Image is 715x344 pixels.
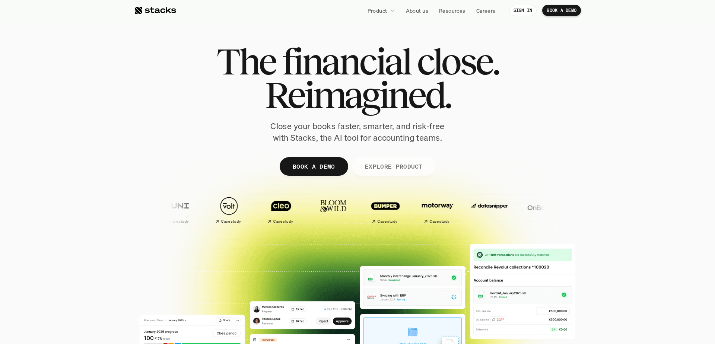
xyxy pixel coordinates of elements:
[220,219,239,224] h2: Case study
[412,193,460,227] a: Case study
[472,4,500,17] a: Careers
[439,7,465,15] p: Resources
[293,161,335,172] p: BOOK A DEMO
[280,157,348,176] a: BOOK A DEMO
[542,5,581,16] a: BOOK A DEMO
[365,161,422,172] p: EXPLORE PRODUCT
[428,219,448,224] h2: Case study
[88,172,121,178] a: Privacy Policy
[509,5,537,16] a: SIGN IN
[352,157,435,176] a: EXPLORE PRODUCT
[264,121,451,144] p: Close your books faster, smarter, and risk-free with Stacks, the AI tool for accounting teams.
[368,7,387,15] p: Product
[435,4,470,17] a: Resources
[476,7,496,15] p: Careers
[360,193,408,227] a: Case study
[216,45,276,78] span: The
[417,45,499,78] span: close.
[282,45,410,78] span: financial
[406,7,428,15] p: About us
[376,219,396,224] h2: Case study
[168,219,187,224] h2: Case study
[203,193,252,227] a: Case study
[265,78,451,112] span: Reimagined.
[547,8,576,13] p: BOOK A DEMO
[255,193,304,227] a: Case study
[401,4,433,17] a: About us
[151,193,200,227] a: Case study
[514,8,533,13] p: SIGN IN
[272,219,292,224] h2: Case study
